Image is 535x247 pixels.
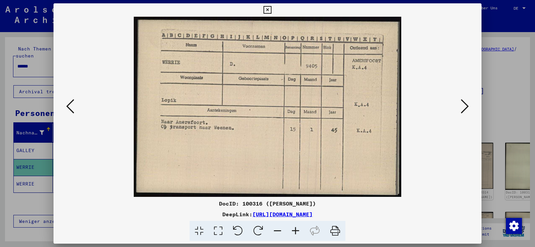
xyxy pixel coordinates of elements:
div: DeepLink: [53,210,481,218]
div: DocID: 100316 ([PERSON_NAME]) [53,200,481,208]
img: Zustimmung ändern [506,218,522,234]
a: [URL][DOMAIN_NAME] [252,211,313,218]
div: Zustimmung ändern [506,218,522,234]
img: 001.jpg [76,17,459,197]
